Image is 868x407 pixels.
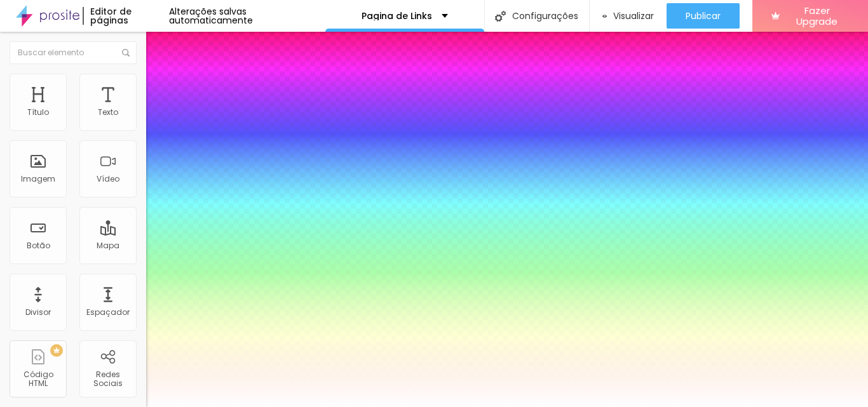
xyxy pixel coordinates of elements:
[83,7,168,25] div: Editor de páginas
[27,108,49,117] div: Título
[25,308,51,317] div: Divisor
[602,11,607,22] img: view-1.svg
[495,11,506,22] img: Icone
[362,11,432,20] p: Pagina de Links
[21,175,55,183] div: Imagem
[86,308,130,317] div: Espaçador
[27,241,50,250] div: Botão
[667,3,740,29] button: Publicar
[169,7,325,25] div: Alterações salvas automaticamente
[83,370,133,389] div: Redes Sociais
[13,370,63,389] div: Código HTML
[590,3,667,29] button: Visualizar
[686,11,721,21] span: Publicar
[97,241,119,250] div: Mapa
[613,11,654,21] span: Visualizar
[785,5,849,27] span: Fazer Upgrade
[98,108,118,117] div: Texto
[122,49,130,57] img: Icone
[10,41,137,64] input: Buscar elemento
[97,175,119,183] div: Vídeo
